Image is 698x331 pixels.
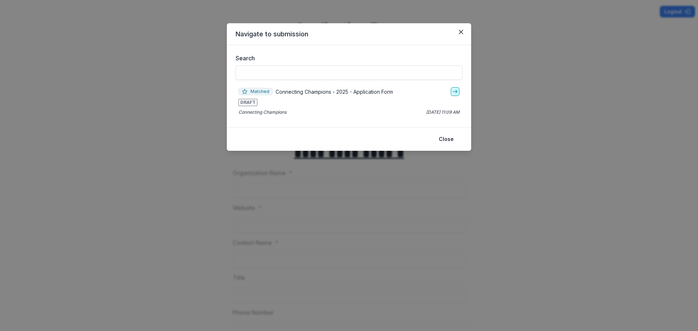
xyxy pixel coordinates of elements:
label: Search [236,54,458,62]
p: [DATE] 11:09 AM [426,109,460,116]
span: DRAFT [238,99,257,106]
span: Matched [238,88,273,95]
p: Connecting Champions - 2025 - Application Form [276,88,393,96]
p: Connecting Champions [238,109,286,116]
header: Navigate to submission [227,23,471,45]
button: Close [455,26,467,38]
button: Close [434,133,458,145]
a: go-to [451,87,460,96]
